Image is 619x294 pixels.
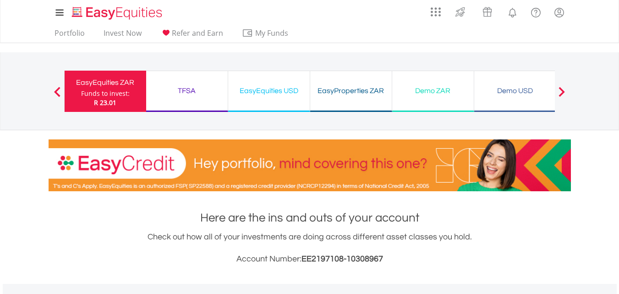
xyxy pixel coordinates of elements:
[49,253,571,266] h3: Account Number:
[474,2,501,19] a: Vouchers
[548,2,571,22] a: My Profile
[234,84,304,97] div: EasyEquities USD
[480,5,495,19] img: vouchers-v2.svg
[453,5,468,19] img: thrive-v2.svg
[431,7,441,17] img: grid-menu-icon.svg
[70,6,166,21] img: EasyEquities_Logo.png
[316,84,386,97] div: EasyProperties ZAR
[524,2,548,21] a: FAQ's and Support
[157,28,227,43] a: Refer and Earn
[480,84,550,97] div: Demo USD
[172,28,223,38] span: Refer and Earn
[553,91,571,100] button: Next
[501,2,524,21] a: Notifications
[301,255,383,263] span: EE2197108-10308967
[49,210,571,226] h1: Here are the ins and outs of your account
[152,84,222,97] div: TFSA
[49,139,571,191] img: EasyCredit Promotion Banner
[51,28,88,43] a: Portfolio
[48,91,66,100] button: Previous
[81,89,130,98] div: Funds to invest:
[398,84,468,97] div: Demo ZAR
[425,2,447,17] a: AppsGrid
[70,76,141,89] div: EasyEquities ZAR
[68,2,166,21] a: Home page
[100,28,145,43] a: Invest Now
[94,98,116,107] span: R 23.01
[49,231,571,266] div: Check out how all of your investments are doing across different asset classes you hold.
[242,27,302,39] span: My Funds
